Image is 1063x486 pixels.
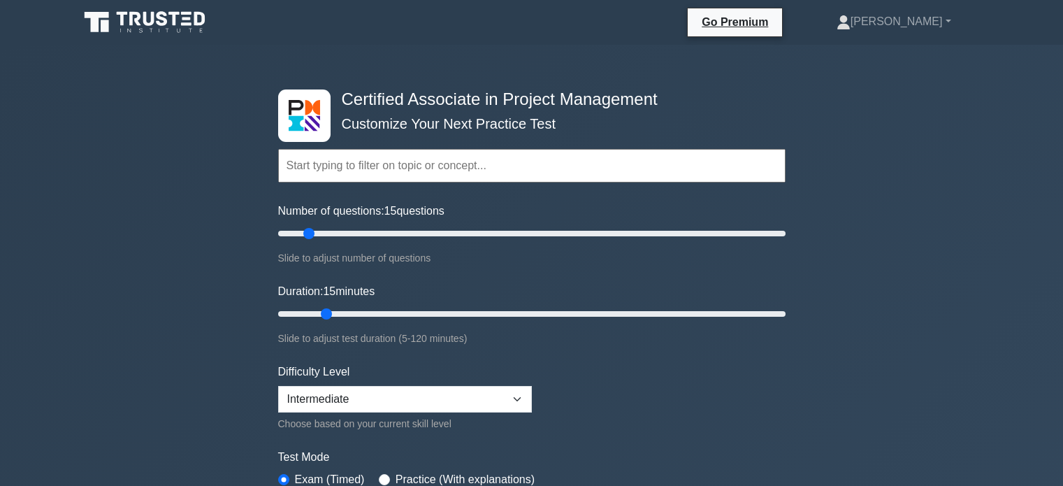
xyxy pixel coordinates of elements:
[278,364,350,380] label: Difficulty Level
[323,285,335,297] span: 15
[278,149,786,183] input: Start typing to filter on topic or concept...
[278,330,786,347] div: Slide to adjust test duration (5-120 minutes)
[278,449,786,466] label: Test Mode
[693,13,776,31] a: Go Premium
[803,8,985,36] a: [PERSON_NAME]
[278,415,532,432] div: Choose based on your current skill level
[278,283,375,300] label: Duration: minutes
[336,90,717,110] h4: Certified Associate in Project Management
[278,203,444,220] label: Number of questions: questions
[384,205,397,217] span: 15
[278,250,786,266] div: Slide to adjust number of questions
